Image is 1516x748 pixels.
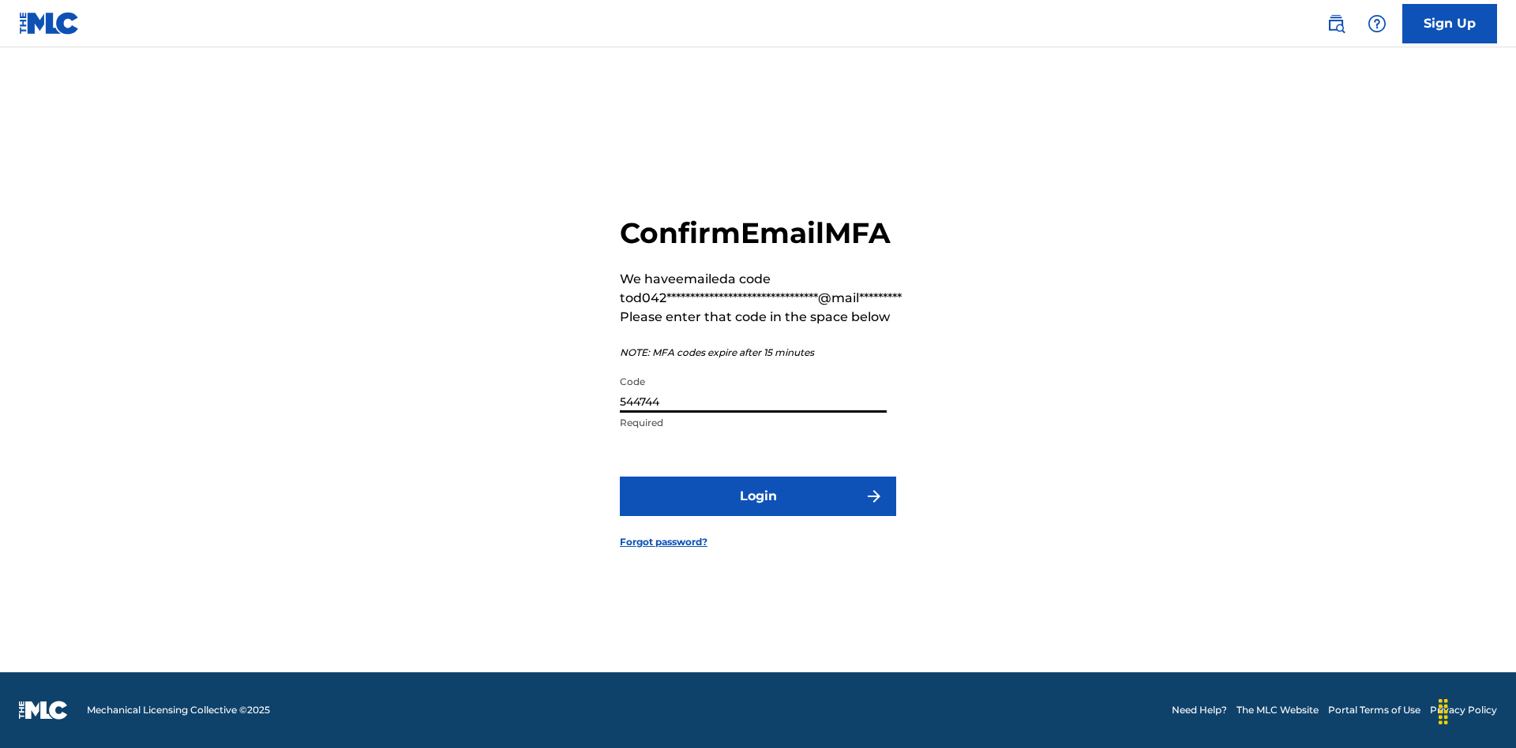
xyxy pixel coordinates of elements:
a: Forgot password? [620,535,707,549]
a: Portal Terms of Use [1328,703,1420,717]
div: Help [1361,8,1393,39]
a: Public Search [1320,8,1352,39]
img: MLC Logo [19,12,80,35]
span: Mechanical Licensing Collective © 2025 [87,703,270,717]
h2: Confirm Email MFA [620,215,902,251]
p: NOTE: MFA codes expire after 15 minutes [620,346,902,360]
img: f7272a7cc735f4ea7f67.svg [865,487,884,506]
a: Sign Up [1402,4,1497,43]
img: help [1368,14,1387,33]
p: Required [620,416,887,430]
img: logo [19,701,68,720]
button: Login [620,477,896,516]
iframe: Chat Widget [1437,672,1516,748]
p: Please enter that code in the space below [620,308,902,327]
a: Privacy Policy [1430,703,1497,717]
img: search [1326,14,1345,33]
a: The MLC Website [1236,703,1319,717]
div: Drag [1431,688,1456,735]
a: Need Help? [1172,703,1227,717]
